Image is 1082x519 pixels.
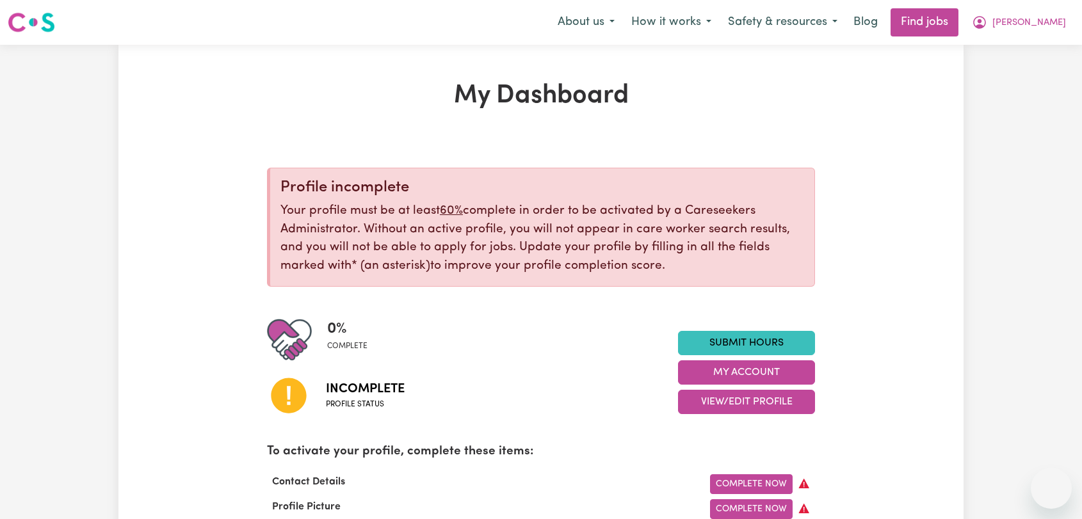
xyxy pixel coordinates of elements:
[267,502,346,512] span: Profile Picture
[267,81,815,111] h1: My Dashboard
[280,179,804,197] div: Profile incomplete
[992,16,1066,30] span: [PERSON_NAME]
[678,331,815,355] a: Submit Hours
[710,474,793,494] a: Complete Now
[267,443,815,461] p: To activate your profile, complete these items:
[964,9,1074,36] button: My Account
[8,11,55,34] img: Careseekers logo
[678,360,815,385] button: My Account
[280,202,804,276] p: Your profile must be at least complete in order to be activated by a Careseekers Administrator. W...
[327,317,367,340] span: 0 %
[678,390,815,414] button: View/Edit Profile
[846,8,885,36] a: Blog
[1031,468,1072,509] iframe: Button to launch messaging window
[623,9,720,36] button: How it works
[440,205,463,217] u: 60%
[326,399,405,410] span: Profile status
[327,317,378,362] div: Profile completeness: 0%
[549,9,623,36] button: About us
[267,477,350,487] span: Contact Details
[327,340,367,352] span: complete
[351,260,430,272] span: an asterisk
[8,8,55,37] a: Careseekers logo
[326,379,405,399] span: Incomplete
[891,8,958,36] a: Find jobs
[720,9,846,36] button: Safety & resources
[710,499,793,519] a: Complete Now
